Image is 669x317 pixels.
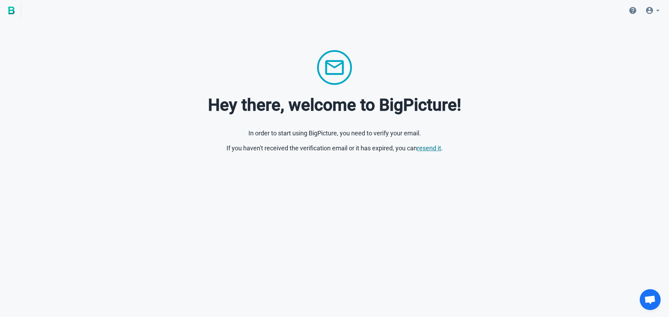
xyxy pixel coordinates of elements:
img: BigPicture.io [8,7,15,14]
h1: Hey there, welcome to BigPicture! [11,93,658,117]
p: In order to start using BigPicture, you need to verify your email. [11,128,658,138]
p: If you haven't received the verification email or it has expired, you can . [11,143,658,153]
div: Open chat [640,289,661,310]
a: resend it [417,144,441,152]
